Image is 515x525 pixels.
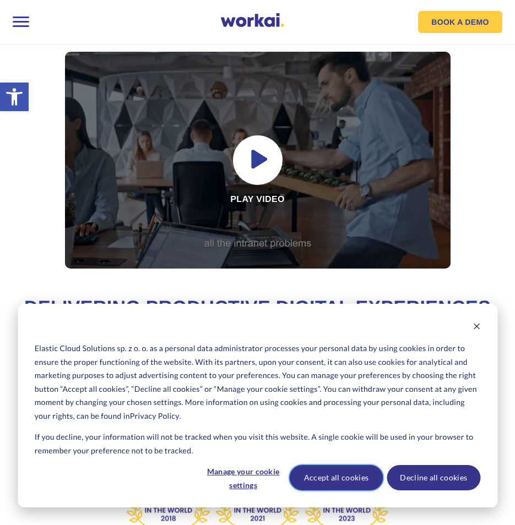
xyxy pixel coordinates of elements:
button: Accept all cookies [290,465,383,490]
p: Elastic Cloud Solutions sp. z o. o. as a personal data administrator processes your personal data... [35,342,480,423]
div: Play video [65,52,451,269]
p: If you decline, your information will not be tracked when you visit this website. A single cookie... [35,430,480,457]
button: Dismiss cookie banner [473,321,480,335]
button: Decline all cookies [387,465,480,490]
a: BOOK A DEMO [418,11,502,33]
a: Privacy Policy [130,409,180,423]
button: Manage your cookie settings [201,465,286,490]
div: Cookie banner [18,304,497,507]
h1: Delivering Productive Digital Experiences for Employees [17,296,498,346]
